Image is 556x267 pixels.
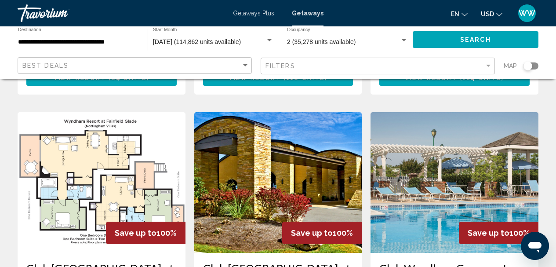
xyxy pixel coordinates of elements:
[261,57,495,75] button: Filter
[521,232,549,260] iframe: Button to launch messaging window
[516,4,538,22] button: User Menu
[481,11,494,18] span: USD
[292,10,323,17] a: Getaways
[115,228,156,238] span: Save up to
[468,228,509,238] span: Save up to
[287,38,356,45] span: 2 (35,278 units available)
[504,60,517,72] span: Map
[451,7,468,20] button: Change language
[481,7,502,20] button: Change currency
[371,112,538,253] img: C380O01X.jpg
[459,222,538,244] div: 100%
[18,4,224,22] a: Travorium
[106,222,185,244] div: 100%
[282,222,362,244] div: 100%
[194,112,362,253] img: 0072E01X.jpg
[291,228,333,238] span: Save up to
[22,62,249,69] mat-select: Sort by
[451,11,459,18] span: en
[519,9,535,18] span: WW
[233,10,274,17] a: Getaways Plus
[460,37,491,44] span: Search
[18,112,185,253] img: 0072F01X.jpg
[22,62,69,69] span: Best Deals
[265,62,295,69] span: Filters
[413,31,538,48] button: Search
[153,38,241,45] span: [DATE] (114,862 units available)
